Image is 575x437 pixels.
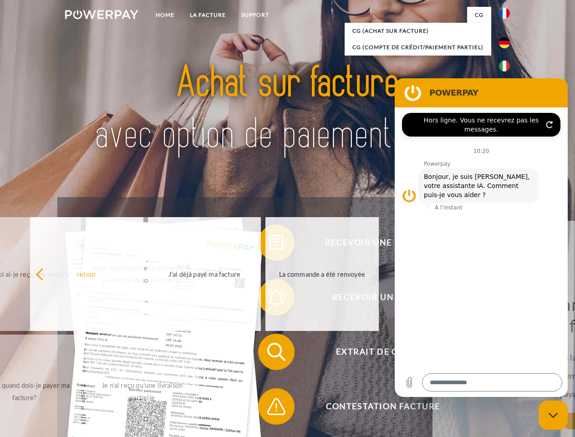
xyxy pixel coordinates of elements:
[36,268,138,280] div: retour
[182,7,234,23] a: LA FACTURE
[345,23,491,39] a: CG (achat sur facture)
[148,7,182,23] a: Home
[271,334,494,370] span: Extrait de compte
[87,44,488,174] img: title-powerpay_fr.svg
[234,7,277,23] a: Support
[345,39,491,56] a: CG (Compte de crédit/paiement partiel)
[153,268,256,280] div: J'ai déjà payé ma facture
[258,388,495,425] button: Contestation Facture
[539,401,568,430] iframe: Bouton de lancement de la fenêtre de messagerie, conversation en cours
[65,10,138,19] img: logo-powerpay-white.svg
[499,37,510,48] img: de
[271,388,494,425] span: Contestation Facture
[467,7,491,23] a: CG
[91,379,193,404] div: Je n'ai reçu qu'une livraison partielle
[271,268,373,280] div: La commande a été renvoyée
[265,340,288,363] img: qb_search.svg
[265,395,288,418] img: qb_warning.svg
[499,61,510,71] img: it
[395,78,568,397] iframe: Fenêtre de messagerie
[258,334,495,370] button: Extrait de compte
[499,8,510,19] img: fr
